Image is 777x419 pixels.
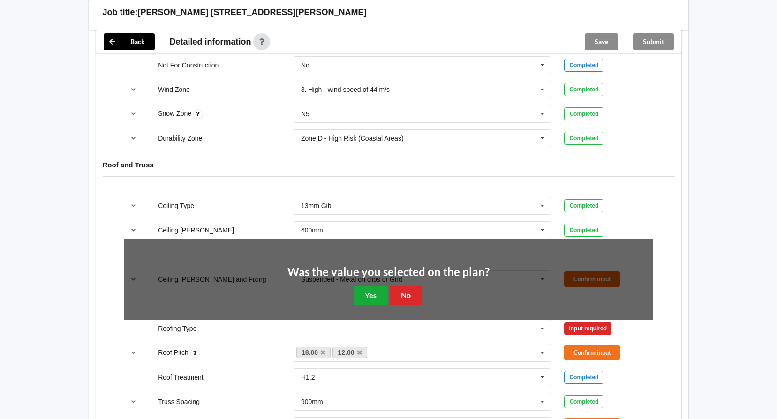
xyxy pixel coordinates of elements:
div: H1.2 [301,374,315,381]
label: Wind Zone [158,86,190,93]
div: 600mm [301,227,323,233]
label: Ceiling [PERSON_NAME] [158,226,234,234]
div: Completed [564,199,603,212]
div: Completed [564,371,603,384]
label: Not For Construction [158,61,219,69]
div: Completed [564,107,603,120]
div: Completed [564,224,603,237]
button: reference-toggle [124,222,143,239]
label: Roofing Type [158,325,196,332]
button: reference-toggle [124,105,143,122]
div: 900mm [301,398,323,405]
a: 18.00 [296,347,331,358]
div: 13mm Gib [301,202,332,209]
div: No [301,62,309,68]
button: Back [104,33,155,50]
button: reference-toggle [124,81,143,98]
div: Input required [564,322,611,335]
div: 3. High - wind speed of 44 m/s [301,86,390,93]
div: Completed [564,395,603,408]
button: reference-toggle [124,197,143,214]
div: Completed [564,132,603,145]
button: Confirm input [564,345,620,360]
button: reference-toggle [124,393,143,410]
div: N5 [301,111,309,117]
button: No [390,286,422,305]
button: Yes [354,286,388,305]
label: Ceiling Type [158,202,194,209]
label: Roof Treatment [158,374,204,381]
label: Durability Zone [158,135,202,142]
button: reference-toggle [124,130,143,147]
label: Truss Spacing [158,398,200,405]
div: Completed [564,83,603,96]
span: Detailed information [170,37,251,46]
div: Completed [564,59,603,72]
label: Roof Pitch [158,349,190,356]
h2: Was the value you selected on the plan? [287,265,490,279]
div: Zone D - High Risk (Coastal Areas) [301,135,404,142]
h4: Roof and Truss [103,160,675,169]
h3: Job title: [103,7,138,18]
a: 12.00 [332,347,367,358]
label: Snow Zone [158,110,193,117]
button: reference-toggle [124,344,143,361]
h3: [PERSON_NAME] [STREET_ADDRESS][PERSON_NAME] [138,7,367,18]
